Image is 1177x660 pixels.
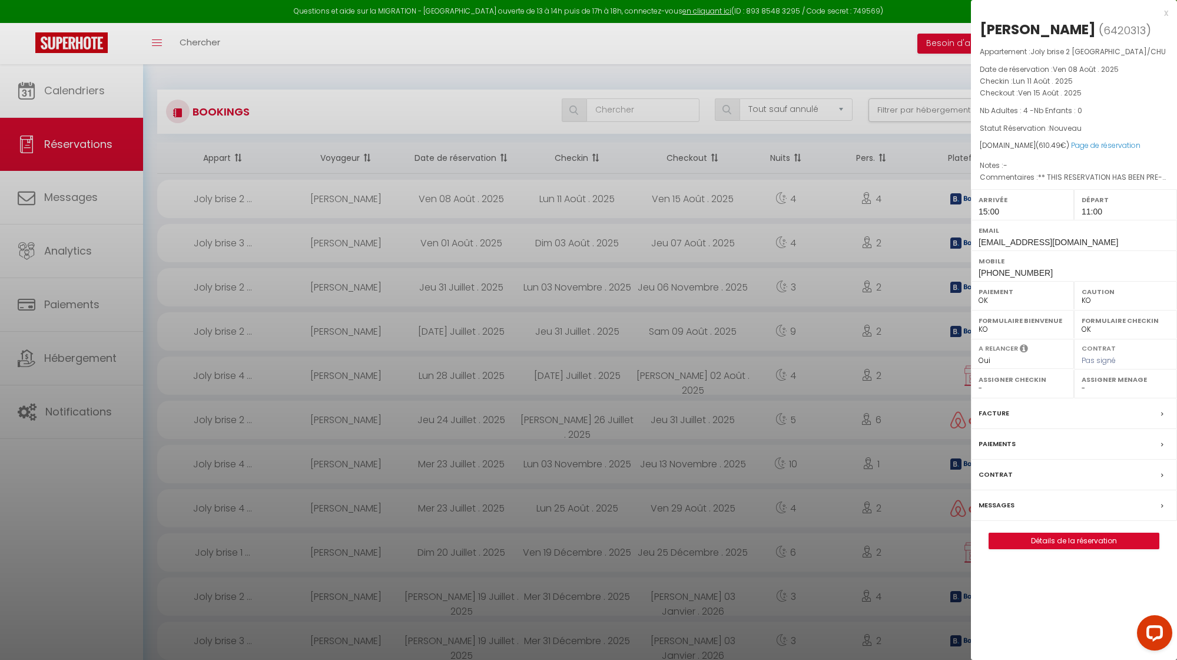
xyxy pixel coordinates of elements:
[1003,160,1007,170] span: -
[1082,286,1169,298] label: Caution
[979,286,1066,298] label: Paiement
[979,268,1053,278] span: [PHONE_NUMBER]
[980,75,1168,87] p: Checkin :
[1013,76,1073,86] span: Lun 11 Août . 2025
[980,123,1168,134] p: Statut Réservation :
[1128,610,1177,660] iframe: LiveChat chat widget
[1034,105,1082,115] span: Nb Enfants : 0
[979,225,1169,236] label: Email
[1053,64,1119,74] span: Ven 08 Août . 2025
[989,533,1159,549] button: Détails de la réservation
[1071,140,1140,150] a: Page de réservation
[979,255,1169,267] label: Mobile
[1082,194,1169,206] label: Départ
[1036,140,1069,150] span: ( €)
[980,140,1168,151] div: [DOMAIN_NAME]
[980,105,1082,115] span: Nb Adultes : 4 -
[979,194,1066,206] label: Arrivée
[1039,140,1060,150] span: 610.49
[1030,47,1166,57] span: Joly brise 2 [GEOGRAPHIC_DATA]/CHU
[1103,23,1146,38] span: 6420313
[1099,22,1151,38] span: ( )
[980,171,1168,183] p: Commentaires :
[1082,207,1102,216] span: 11:00
[971,6,1168,20] div: x
[979,407,1009,420] label: Facture
[989,533,1159,549] a: Détails de la réservation
[1049,123,1082,133] span: Nouveau
[979,438,1016,450] label: Paiements
[980,160,1168,171] p: Notes :
[979,237,1118,247] span: [EMAIL_ADDRESS][DOMAIN_NAME]
[980,46,1168,58] p: Appartement :
[1082,355,1116,365] span: Pas signé
[1020,344,1028,357] i: Sélectionner OUI si vous souhaiter envoyer les séquences de messages post-checkout
[980,20,1096,39] div: [PERSON_NAME]
[980,64,1168,75] p: Date de réservation :
[979,374,1066,385] label: Assigner Checkin
[1018,88,1082,98] span: Ven 15 Août . 2025
[979,315,1066,326] label: Formulaire Bienvenue
[979,499,1014,511] label: Messages
[979,207,999,216] span: 15:00
[980,87,1168,99] p: Checkout :
[1082,344,1116,351] label: Contrat
[979,468,1013,481] label: Contrat
[1082,315,1169,326] label: Formulaire Checkin
[979,344,1018,354] label: A relancer
[1082,374,1169,385] label: Assigner Menage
